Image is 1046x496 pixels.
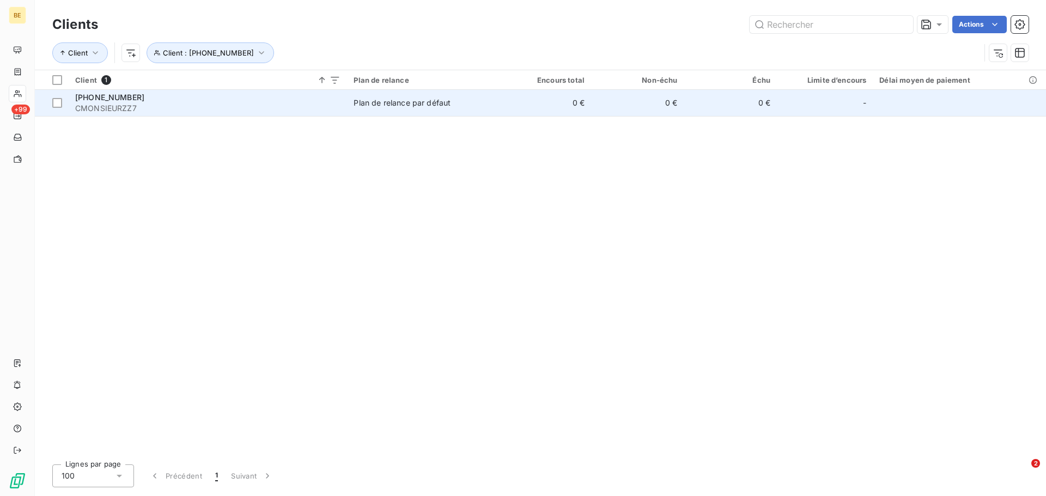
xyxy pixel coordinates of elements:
button: Actions [952,16,1007,33]
div: Encours total [505,76,585,84]
div: Limite d’encours [783,76,866,84]
span: CMONSIEURZZ7 [75,103,340,114]
button: Suivant [224,464,279,487]
span: [PHONE_NUMBER] [75,93,144,102]
button: Client : [PHONE_NUMBER] [147,42,274,63]
div: Plan de relance par défaut [354,97,451,108]
div: Plan de relance [354,76,491,84]
img: Logo LeanPay [9,472,26,489]
td: 0 € [591,90,684,116]
div: BE [9,7,26,24]
span: 1 [215,470,218,481]
span: Client [75,76,97,84]
td: 0 € [498,90,591,116]
span: Client [68,48,88,57]
div: Délai moyen de paiement [879,76,1039,84]
span: +99 [11,105,30,114]
span: 100 [62,470,75,481]
span: 2 [1031,459,1040,468]
span: 1 [101,75,111,85]
input: Rechercher [750,16,913,33]
button: Précédent [143,464,209,487]
button: 1 [209,464,224,487]
td: 0 € [684,90,776,116]
iframe: Intercom live chat [1009,459,1035,485]
span: Client : [PHONE_NUMBER] [163,48,254,57]
span: - [863,97,866,108]
div: Non-échu [598,76,677,84]
h3: Clients [52,15,98,34]
button: Client [52,42,108,63]
div: Échu [690,76,770,84]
